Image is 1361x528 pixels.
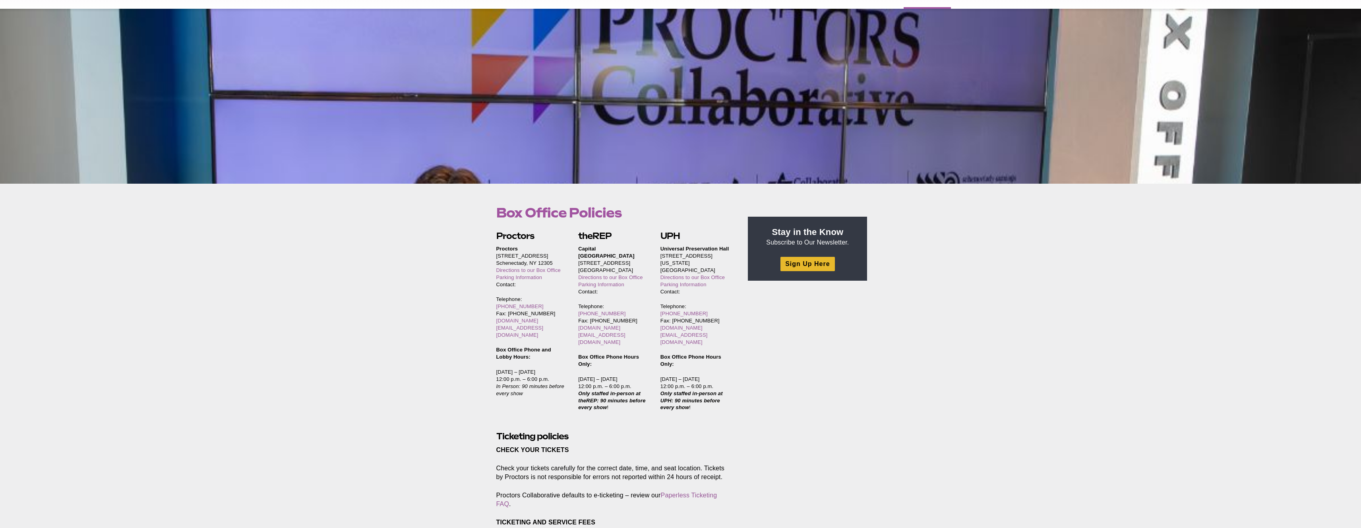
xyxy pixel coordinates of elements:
strong: Universal Preservation Hall [660,246,729,252]
a: Sign Up Here [780,257,834,271]
a: [DOMAIN_NAME] [496,318,538,324]
strong: Box Office Phone Hours Only: [578,354,639,367]
a: [PHONE_NUMBER] [578,311,625,316]
h2: Ticketing policies [496,430,730,443]
a: [EMAIL_ADDRESS][DOMAIN_NAME] [496,325,544,338]
a: [EMAIL_ADDRESS][DOMAIN_NAME] [578,332,625,345]
h1: Box Office Policies [496,205,730,220]
strong: TICKETING AND SERVICE FEES [496,519,596,526]
a: Parking Information [660,281,707,287]
strong: Box Office Phone and Lobby Hours: [496,347,551,360]
p: Check your tickets carefully for the correct date, time, and seat location. Tickets by Proctors i... [496,464,730,481]
h2: theREP [578,230,648,242]
a: [DOMAIN_NAME] [660,325,703,331]
p: [DATE] – [DATE] 12:00 p.m. – 6:00 p.m. [496,369,566,397]
p: Proctors Collaborative defaults to e-ticketing – review our . [496,491,730,509]
p: [DATE] – [DATE] 12:00 p.m. – 6:00 p.m. ! [578,376,648,412]
a: Directions to our Box Office [660,274,725,280]
a: Parking Information [496,274,542,280]
a: Parking Information [578,281,624,287]
a: [PHONE_NUMBER] [660,311,708,316]
p: [DATE] – [DATE] 12:00 p.m. – 6:00 p.m. ! [660,376,730,412]
a: [DOMAIN_NAME] [578,325,620,331]
p: Telephone: Fax: [PHONE_NUMBER] [578,303,648,346]
strong: Only staffed in-person at theREP: 90 minutes before every show [578,390,645,411]
strong: Box Office Phone Hours Only: [660,354,721,367]
a: [PHONE_NUMBER] [496,303,544,309]
p: [STREET_ADDRESS] Schenectady, NY 12305 Contact: [496,245,566,288]
strong: Capital [GEOGRAPHIC_DATA] [578,246,635,259]
a: Directions to our Box Office [496,267,561,273]
em: In Person: 90 minutes before every show [496,383,564,396]
h2: UPH [660,230,730,242]
a: [EMAIL_ADDRESS][DOMAIN_NAME] [660,332,708,345]
p: Telephone: Fax: [PHONE_NUMBER] [660,303,730,346]
p: [STREET_ADDRESS][US_STATE] [GEOGRAPHIC_DATA] Contact: [660,245,730,295]
strong: CHECK YOUR TICKETS [496,446,569,453]
em: Only staffed in-person at UPH: 90 minutes before every show [660,390,723,411]
p: Telephone: Fax: [PHONE_NUMBER] [496,296,566,339]
p: [STREET_ADDRESS] [GEOGRAPHIC_DATA] Contact: [578,245,648,295]
a: Directions to our Box Office [578,274,643,280]
strong: Stay in the Know [772,227,844,237]
p: Subscribe to Our Newsletter. [757,226,858,247]
h2: Proctors [496,230,566,242]
strong: Proctors [496,246,518,252]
